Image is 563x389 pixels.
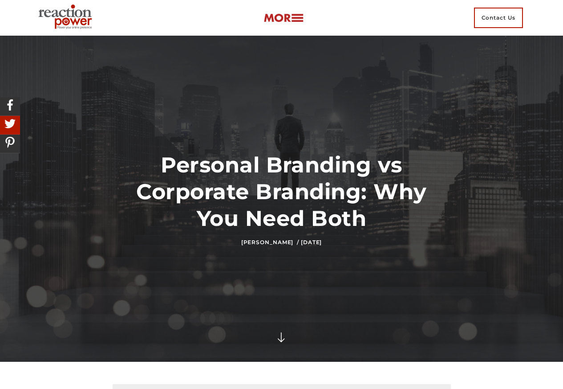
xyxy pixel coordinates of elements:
img: Executive Branding | Personal Branding Agency [35,2,99,34]
span: Contact Us [474,8,523,28]
img: Share On Twitter [2,116,18,131]
a: [PERSON_NAME] / [241,239,299,246]
time: [DATE] [301,239,322,246]
img: more-btn.png [263,13,304,23]
img: Share On Facebook [2,97,18,113]
h1: Personal Branding vs Corporate Branding: Why You Need Both [119,152,444,232]
img: Share On Pinterest [2,135,18,150]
